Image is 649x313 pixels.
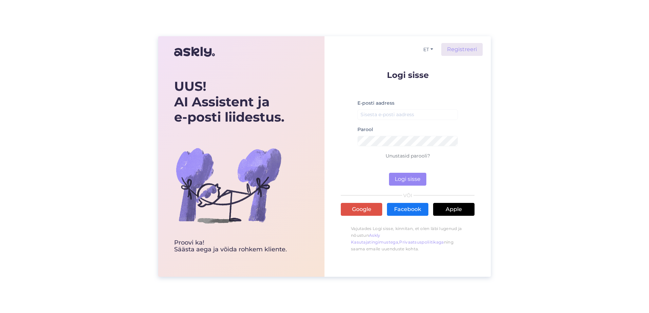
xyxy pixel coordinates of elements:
[402,193,413,198] span: VÕI
[357,100,394,107] label: E-posti aadress
[421,45,436,55] button: ET
[387,203,428,216] a: Facebook
[174,79,287,125] div: UUS! AI Assistent ja e-posti liidestus.
[399,239,444,245] a: Privaatsuspoliitikaga
[357,109,458,120] input: Sisesta e-posti aadress
[341,203,382,216] a: Google
[174,239,287,253] div: Proovi ka! Säästa aega ja võida rohkem kliente.
[341,222,475,256] p: Vajutades Logi sisse, kinnitan, et olen läbi lugenud ja nõustun , ning saama emaile uuenduste kohta.
[357,126,373,133] label: Parool
[433,203,475,216] a: Apple
[341,71,475,79] p: Logi sisse
[386,153,430,159] a: Unustasid parooli?
[351,233,398,245] a: Askly Kasutajatingimustega
[389,173,426,186] button: Logi sisse
[174,131,283,239] img: bg-askly
[441,43,483,56] a: Registreeri
[174,44,215,60] img: Askly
